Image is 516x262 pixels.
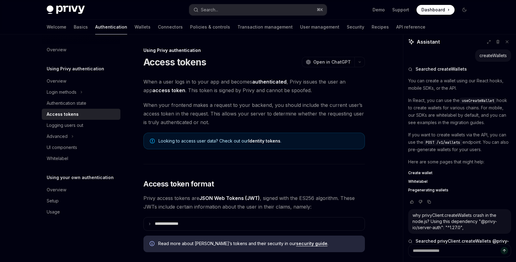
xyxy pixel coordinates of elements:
[459,5,469,15] button: Toggle dark mode
[417,199,424,205] button: Vote that response was not good
[372,20,389,34] a: Recipes
[313,59,351,65] span: Open in ChatGPT
[143,77,365,95] span: When a user logs in to your app and becomes , Privy issues the user an app . This token is signed...
[47,122,83,129] div: Logging users out
[42,195,120,206] a: Setup
[425,199,433,205] button: Copy chat response
[47,100,86,107] div: Authentication state
[150,139,155,143] svg: Note
[408,170,511,175] a: Create wallet
[201,6,218,14] div: Search...
[47,155,68,162] div: Whitelabel
[237,20,293,34] a: Transaction management
[300,20,339,34] a: User management
[42,206,120,217] a: Usage
[47,88,76,96] div: Login methods
[152,87,185,93] strong: access token
[408,199,416,205] button: Vote that response was good
[42,184,120,195] a: Overview
[47,77,66,85] div: Overview
[143,101,365,127] span: When your frontend makes a request to your backend, you should include the current user’s access ...
[408,97,511,126] p: In React, you can use the hook to create wallets for various chains. For mobile, our SDKs are whi...
[412,212,507,231] div: why privyClient.createWallets crash in the node.js? Using this dependency "@privy-io/server-auth"...
[47,144,77,151] div: UI components
[421,7,445,13] span: Dashboard
[416,238,511,250] span: Searched privyClient.createWallets @privy-io/server-auth
[199,195,260,201] a: JSON Web Tokens (JWT)
[143,194,365,211] span: Privy access tokens are , signed with the ES256 algorithm. These JWTs include certain information...
[189,4,327,15] button: Open search
[248,138,280,144] a: Identity tokens
[42,120,120,131] a: Logging users out
[47,197,59,205] div: Setup
[158,138,358,144] span: Looking to access user data? Check out our .
[158,20,183,34] a: Connectors
[47,20,66,34] a: Welcome
[47,208,60,216] div: Usage
[47,111,79,118] div: Access tokens
[47,174,114,181] h5: Using your own authentication
[42,98,120,109] a: Authentication state
[42,76,120,87] a: Overview
[396,20,425,34] a: API reference
[135,20,150,34] a: Wallets
[42,44,120,55] a: Overview
[74,20,88,34] a: Basics
[408,170,432,175] span: Create wallet
[408,158,511,166] p: Here are some pages that might help:
[501,247,508,254] button: Send message
[190,20,230,34] a: Policies & controls
[42,131,120,142] button: Toggle Advanced section
[42,87,120,98] button: Toggle Login methods section
[392,7,409,13] a: Support
[408,244,511,257] textarea: Ask a question...
[408,66,511,72] button: Searched createWallets
[42,109,120,120] a: Access tokens
[408,188,511,193] a: Pregenerating wallets
[252,79,287,85] strong: authenticated
[302,57,354,67] button: Open in ChatGPT
[47,65,104,72] h5: Using Privy authentication
[408,179,511,184] a: Whitelabel
[426,140,460,145] span: POST /v1/wallets
[143,179,214,189] span: Access token format
[47,46,66,53] div: Overview
[143,47,365,53] div: Using Privy authentication
[42,153,120,164] a: Whitelabel
[317,7,323,12] span: ⌘ K
[416,66,467,72] span: Searched createWallets
[42,142,120,153] a: UI components
[408,131,511,153] p: If you want to create wallets via the API, you can use the endpoint. You can also pre-generate wa...
[95,20,127,34] a: Authentication
[416,5,455,15] a: Dashboard
[408,179,428,184] span: Whitelabel
[47,6,85,14] img: dark logo
[408,188,448,193] span: Pregenerating wallets
[373,7,385,13] a: Demo
[47,186,66,194] div: Overview
[417,38,440,45] span: Assistant
[347,20,364,34] a: Security
[462,98,494,103] span: useCreateWallet
[47,133,68,140] div: Advanced
[408,77,511,92] p: You can create a wallet using our React hooks, mobile SDKs, or the API.
[479,53,507,59] div: createWallets
[143,57,206,68] h1: Access tokens
[408,238,511,250] button: Searched privyClient.createWallets @privy-io/server-auth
